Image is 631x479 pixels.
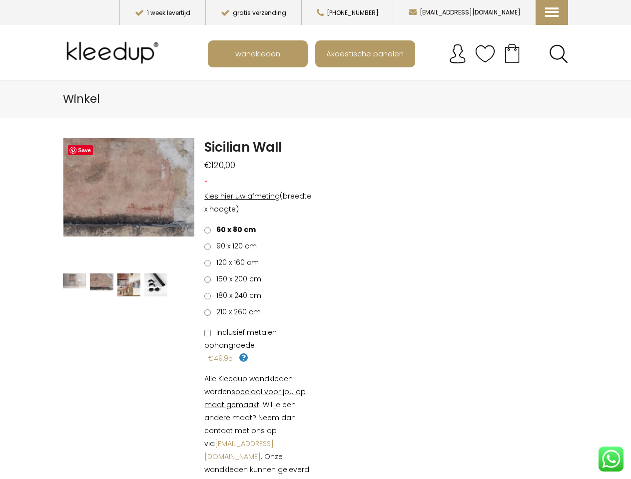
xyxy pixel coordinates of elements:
[90,273,113,291] img: Sicilian Wall - Afbeelding 2
[63,91,100,107] span: Winkel
[549,44,568,63] a: Search
[204,439,274,462] a: [EMAIL_ADDRESS][DOMAIN_NAME]
[63,138,195,237] img: Sicilian Wall - Afbeelding 2
[204,330,211,336] input: Inclusief metalen ophangroede
[448,44,468,64] img: account.svg
[208,40,576,67] nav: Main menu
[204,309,211,316] input: 210 x 260 cm
[213,307,261,317] span: 210 x 260 cm
[204,159,235,171] bdi: 120,00
[213,257,259,267] span: 120 x 160 cm
[204,227,211,234] input: 60 x 80 cm
[204,191,280,201] span: Kies hier uw afmeting
[204,260,211,266] input: 120 x 160 cm
[204,159,211,171] span: €
[230,44,286,63] span: wandkleden
[495,40,529,65] a: Your cart
[316,41,414,66] a: Akoestische panelen
[321,44,409,63] span: Akoestische panelen
[213,274,261,284] span: 150 x 200 cm
[204,190,315,216] p: (breedte x hoogte)
[204,276,211,283] input: 150 x 200 cm
[204,327,277,350] span: Inclusief metalen ophangroede
[208,353,233,363] span: €49,95
[204,243,211,250] input: 90 x 120 cm
[213,241,257,251] span: 90 x 120 cm
[204,138,315,156] h1: Sicilian Wall
[204,293,211,299] input: 180 x 240 cm
[63,33,166,73] img: Kleedup
[475,44,495,64] img: verlanglijstje.svg
[68,145,93,155] a: Save
[117,273,140,296] img: Sicilian Wall - Afbeelding 3
[144,273,167,296] img: Sicilian Wall - Afbeelding 4
[204,387,306,410] span: speciaal voor jou op maat gemaakt
[63,273,86,289] img: Wandkleed
[209,41,307,66] a: wandkleden
[213,290,261,300] span: 180 x 240 cm
[213,225,256,235] span: 60 x 80 cm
